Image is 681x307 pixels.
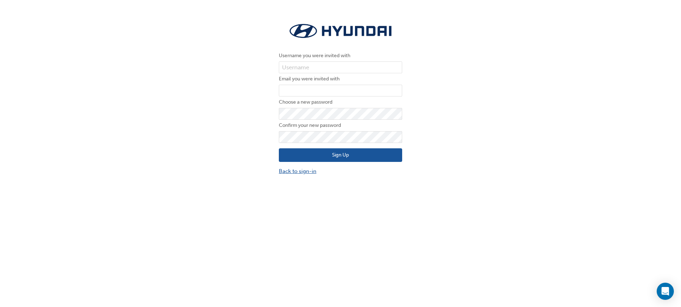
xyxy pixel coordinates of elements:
div: Open Intercom Messenger [657,283,674,300]
label: Username you were invited with [279,51,402,60]
a: Back to sign-in [279,167,402,175]
button: Sign Up [279,148,402,162]
label: Email you were invited with [279,75,402,83]
input: Username [279,61,402,74]
label: Choose a new password [279,98,402,107]
img: Trak [279,21,402,41]
label: Confirm your new password [279,121,402,130]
